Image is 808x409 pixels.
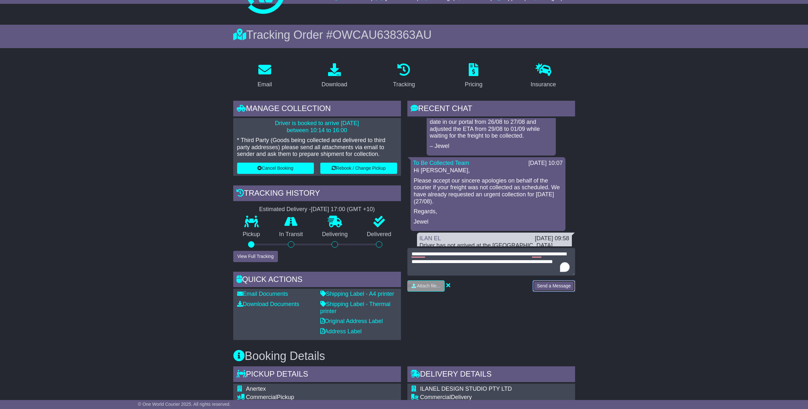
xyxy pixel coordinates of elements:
[430,112,553,140] p: In the meantime, we have updated the TBC date in our portal from 26/08 to 27/08 and adjusted the ...
[407,101,575,118] div: RECENT CHAT
[414,218,562,226] p: Jewel
[420,386,512,392] span: ILANEL DESIGN STUDIO PTY LTD
[237,301,299,307] a: Download Documents
[357,231,401,238] p: Delivered
[233,350,575,362] h3: Booking Details
[233,28,575,42] div: Tracking Order #
[311,206,375,213] div: [DATE] 17:00 (GMT +10)
[533,280,575,292] button: Send a Message
[246,394,392,401] div: Pickup
[420,242,569,256] div: Driver has not arrived at the [GEOGRAPHIC_DATA] location yet. He was scheduled for [DATE].
[237,291,288,297] a: Email Documents
[320,301,391,314] a: Shipping Label - Thermal printer
[320,291,394,297] a: Shipping Label - A4 printer
[413,160,469,166] a: To Be Collected Team
[393,80,415,89] div: Tracking
[333,28,431,41] span: OWCAU638363AU
[233,101,401,118] div: Manage collection
[320,328,362,335] a: Address Label
[430,143,553,150] p: – Jewel
[320,163,397,174] button: Rebook / Change Pickup
[237,120,397,134] p: Driver is booked to arrive [DATE] between 10:14 to 16:00
[233,366,401,384] div: Pickup Details
[233,272,401,289] div: Quick Actions
[233,185,401,203] div: Tracking history
[465,80,483,89] div: Pricing
[253,61,276,91] a: Email
[313,231,358,238] p: Delivering
[233,231,270,238] p: Pickup
[246,386,266,392] span: Anertex
[407,366,575,384] div: Delivery Details
[420,394,544,401] div: Delivery
[270,231,313,238] p: In Transit
[414,177,562,205] p: Please accept our sincere apologies on behalf of the courier if your freight was not collected as...
[233,206,401,213] div: Estimated Delivery -
[531,80,556,89] div: Insurance
[535,235,569,242] div: [DATE] 09:58
[528,160,563,167] div: [DATE] 10:07
[420,394,451,400] span: Commercial
[237,137,397,158] p: * Third Party (Goods being collected and delivered to third party addresses) please send all atta...
[414,208,562,215] p: Regards,
[233,251,278,262] button: View Full Tracking
[320,318,383,324] a: Original Address Label
[527,61,560,91] a: Insurance
[414,167,562,174] p: Hi [PERSON_NAME],
[257,80,272,89] div: Email
[407,248,575,276] textarea: To enrich screen reader interactions, please activate Accessibility in Grammarly extension settings
[138,402,231,407] span: © One World Courier 2025. All rights reserved.
[322,80,347,89] div: Download
[461,61,487,91] a: Pricing
[317,61,351,91] a: Download
[237,163,314,174] button: Cancel Booking
[389,61,419,91] a: Tracking
[246,394,277,400] span: Commercial
[420,235,441,242] a: ILAN EL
